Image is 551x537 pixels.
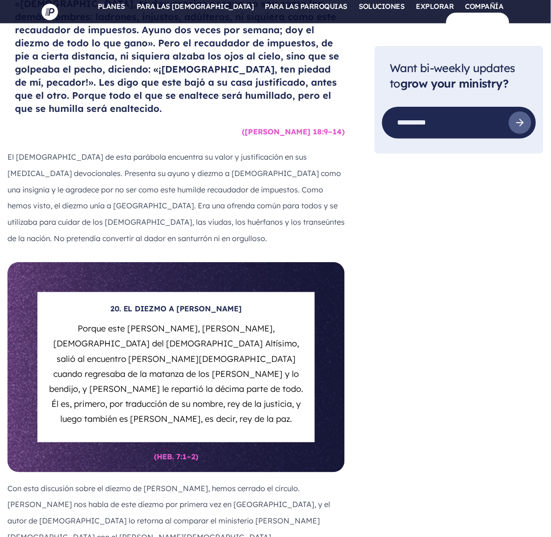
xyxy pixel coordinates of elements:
font: PARA LAS PARROQUIAS [265,2,348,11]
font: ([PERSON_NAME] 18:9–14) [242,127,345,136]
font: (HEB. 7:1–2) [154,452,198,462]
strong: grow your ministry? [400,76,509,90]
font: PLANES [98,2,125,11]
span: Want bi-weekly updates to [390,61,515,90]
font: EXPLORAR [416,2,454,11]
font: 20. EL DIEZMO A [PERSON_NAME] [110,304,242,313]
font: Porque este [PERSON_NAME], [PERSON_NAME], [DEMOGRAPHIC_DATA] del [DEMOGRAPHIC_DATA] Altísimo, sal... [49,323,303,425]
font: COMPAÑÍA [465,2,504,11]
font: PARA LAS [DEMOGRAPHIC_DATA] [137,2,254,11]
font: SOLUCIONES [359,2,405,11]
font: COMENZAR [458,18,498,27]
font: El [DEMOGRAPHIC_DATA] de esta parábola encuentra su valor y justificación en sus [MEDICAL_DATA] d... [7,152,345,243]
a: COMENZAR [446,13,509,32]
